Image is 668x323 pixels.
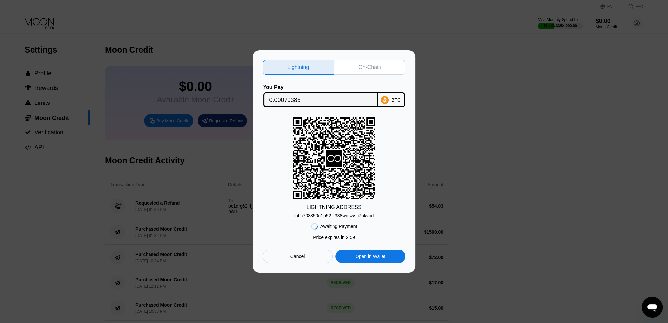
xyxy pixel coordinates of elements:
div: lnbc703850n1p52...338wgswsp7hkvpd [294,213,374,218]
iframe: Button to launch messaging window [642,297,663,318]
div: You Pay [263,84,378,90]
div: You PayBTC [263,84,405,107]
span: 2 : 59 [346,235,355,240]
div: Cancel [263,250,333,263]
div: Open in Wallet [356,253,385,259]
div: LIGHTNING ADDRESS [306,204,361,210]
div: On-Chain [334,60,406,75]
div: On-Chain [358,64,381,71]
div: Cancel [290,253,305,259]
div: Open in Wallet [335,250,405,263]
div: Lightning [263,60,334,75]
div: lnbc703850n1p52...338wgswsp7hkvpd [294,210,374,218]
div: BTC [391,97,401,103]
div: Awaiting Payment [320,224,357,229]
div: Price expires in [313,235,355,240]
div: Lightning [288,64,309,71]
